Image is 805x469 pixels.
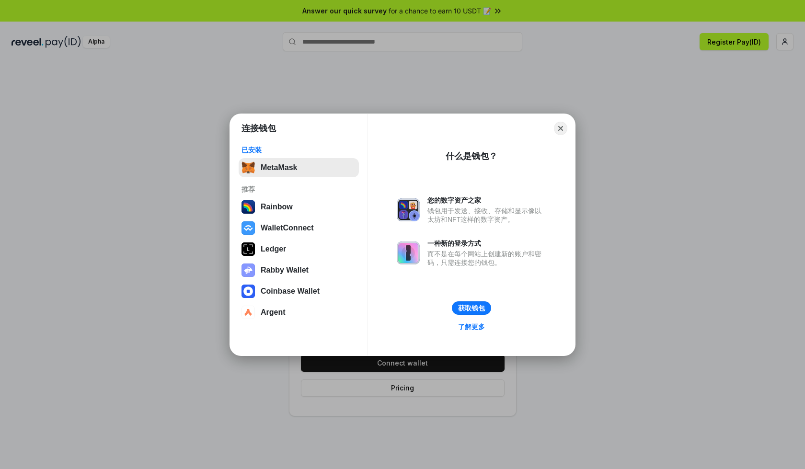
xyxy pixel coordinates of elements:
[397,198,420,221] img: svg+xml,%3Csvg%20xmlns%3D%22http%3A%2F%2Fwww.w3.org%2F2000%2Fsvg%22%20fill%3D%22none%22%20viewBox...
[241,185,356,194] div: 推荐
[239,197,359,217] button: Rainbow
[427,250,546,267] div: 而不是在每个网站上创建新的账户和密码，只需连接您的钱包。
[241,242,255,256] img: svg+xml,%3Csvg%20xmlns%3D%22http%3A%2F%2Fwww.w3.org%2F2000%2Fsvg%22%20width%3D%2228%22%20height%3...
[427,239,546,248] div: 一种新的登录方式
[452,301,491,315] button: 获取钱包
[239,261,359,280] button: Rabby Wallet
[261,287,320,296] div: Coinbase Wallet
[239,303,359,322] button: Argent
[397,241,420,264] img: svg+xml,%3Csvg%20xmlns%3D%22http%3A%2F%2Fwww.w3.org%2F2000%2Fsvg%22%20fill%3D%22none%22%20viewBox...
[241,123,276,134] h1: 连接钱包
[239,158,359,177] button: MetaMask
[239,218,359,238] button: WalletConnect
[241,221,255,235] img: svg+xml,%3Csvg%20width%3D%2228%22%20height%3D%2228%22%20viewBox%3D%220%200%2028%2028%22%20fill%3D...
[261,245,286,253] div: Ledger
[261,163,297,172] div: MetaMask
[446,150,497,162] div: 什么是钱包？
[458,304,485,312] div: 获取钱包
[239,240,359,259] button: Ledger
[241,161,255,174] img: svg+xml,%3Csvg%20fill%3D%22none%22%20height%3D%2233%22%20viewBox%3D%220%200%2035%2033%22%20width%...
[427,206,546,224] div: 钱包用于发送、接收、存储和显示像以太坊和NFT这样的数字资产。
[239,282,359,301] button: Coinbase Wallet
[261,203,293,211] div: Rainbow
[261,224,314,232] div: WalletConnect
[452,320,491,333] a: 了解更多
[241,146,356,154] div: 已安装
[427,196,546,205] div: 您的数字资产之家
[241,263,255,277] img: svg+xml,%3Csvg%20xmlns%3D%22http%3A%2F%2Fwww.w3.org%2F2000%2Fsvg%22%20fill%3D%22none%22%20viewBox...
[554,122,567,135] button: Close
[458,322,485,331] div: 了解更多
[241,200,255,214] img: svg+xml,%3Csvg%20width%3D%22120%22%20height%3D%22120%22%20viewBox%3D%220%200%20120%20120%22%20fil...
[261,266,309,275] div: Rabby Wallet
[241,285,255,298] img: svg+xml,%3Csvg%20width%3D%2228%22%20height%3D%2228%22%20viewBox%3D%220%200%2028%2028%22%20fill%3D...
[261,308,286,317] div: Argent
[241,306,255,319] img: svg+xml,%3Csvg%20width%3D%2228%22%20height%3D%2228%22%20viewBox%3D%220%200%2028%2028%22%20fill%3D...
